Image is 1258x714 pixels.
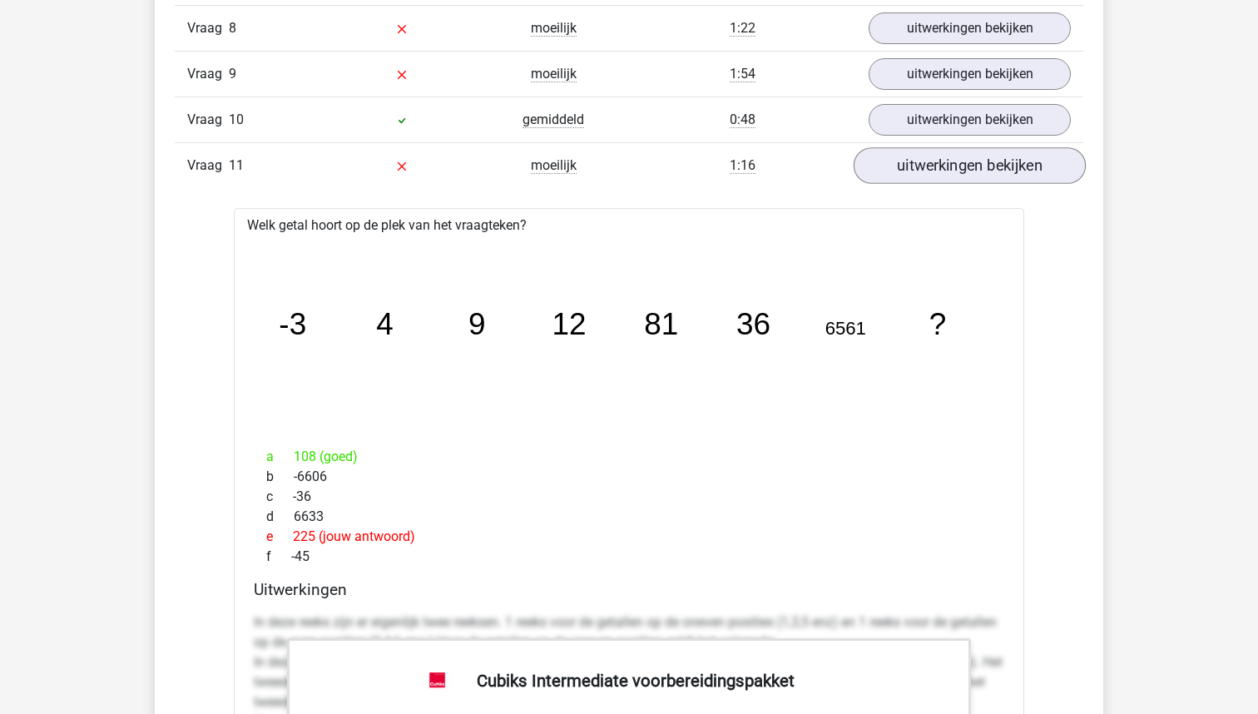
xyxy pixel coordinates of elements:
span: 1:22 [730,20,755,37]
span: a [266,447,294,467]
div: -36 [254,487,1004,507]
span: Vraag [187,156,229,176]
span: gemiddeld [523,112,584,128]
span: 9 [229,66,236,82]
span: f [266,547,291,567]
tspan: 36 [736,307,770,341]
span: b [266,467,294,487]
a: uitwerkingen bekijken [869,104,1071,136]
span: Vraag [187,110,229,130]
a: uitwerkingen bekijken [854,147,1086,184]
span: Vraag [187,18,229,38]
tspan: -3 [279,307,306,341]
div: 225 (jouw antwoord) [254,527,1004,547]
span: c [266,487,293,507]
span: 11 [229,157,244,173]
span: 8 [229,20,236,36]
tspan: 6561 [825,318,866,339]
span: Vraag [187,64,229,84]
span: 1:54 [730,66,755,82]
span: 0:48 [730,112,755,128]
span: d [266,507,294,527]
tspan: 4 [376,307,394,341]
div: -6606 [254,467,1004,487]
span: 1:16 [730,157,755,174]
span: moeilijk [531,20,577,37]
tspan: 12 [552,307,586,341]
tspan: 81 [644,307,678,341]
a: uitwerkingen bekijken [869,58,1071,90]
span: e [266,527,293,547]
span: 10 [229,112,244,127]
div: 6633 [254,507,1004,527]
h4: Uitwerkingen [254,580,1004,599]
a: uitwerkingen bekijken [869,12,1071,44]
tspan: 9 [468,307,486,341]
span: moeilijk [531,66,577,82]
div: -45 [254,547,1004,567]
div: 108 (goed) [254,447,1004,467]
span: moeilijk [531,157,577,174]
tspan: ? [929,307,947,341]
